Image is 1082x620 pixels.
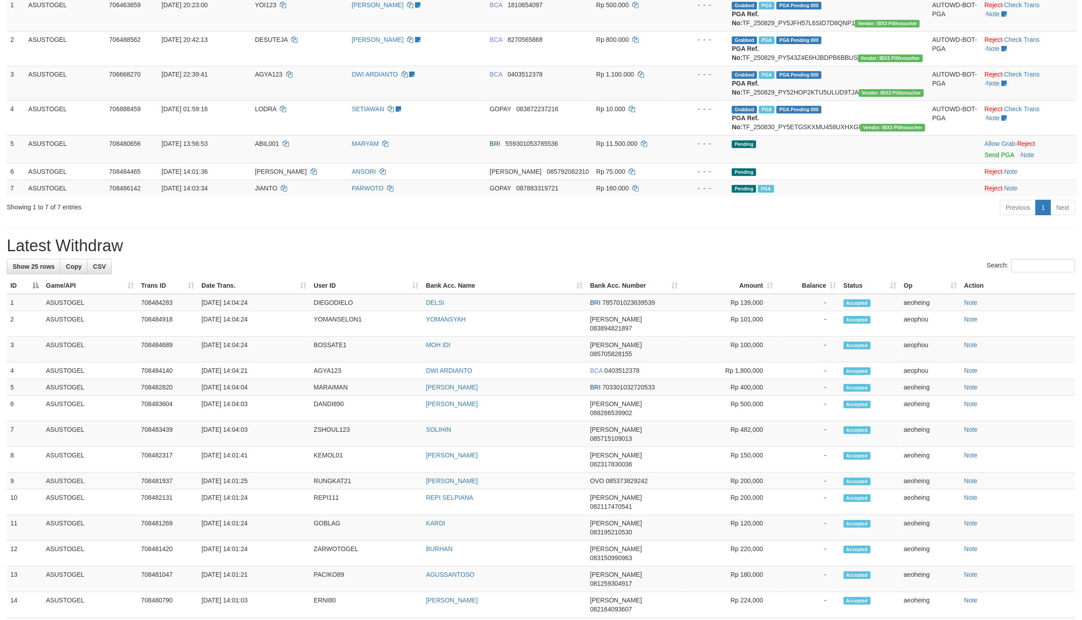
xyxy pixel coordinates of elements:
span: Accepted [844,384,871,392]
td: TF_250830_PY5ETGSKXMU458UXHXGI [728,100,929,135]
a: Reject [1017,140,1035,147]
td: aeoheing [900,396,961,421]
td: · [981,135,1077,163]
a: Check Trans [1004,36,1040,43]
span: Copy 8270565868 to clipboard [508,36,543,43]
th: Date Trans.: activate to sort column ascending [198,277,310,294]
td: [DATE] 14:04:24 [198,337,310,362]
td: ASUSTOGEL [42,396,137,421]
td: - [777,447,840,473]
td: RUNGKAT21 [310,473,422,489]
td: · [981,163,1077,180]
a: MOH IDI [426,341,450,348]
td: 3 [7,337,42,362]
span: PGA Pending [776,106,822,113]
span: Copy 085705828155 to clipboard [590,350,632,358]
input: Search: [1011,259,1075,272]
a: Note [964,452,978,459]
a: ANSORI [352,168,376,175]
a: Reject [985,185,1003,192]
span: Show 25 rows [13,263,55,270]
a: CSV [87,259,112,274]
td: 708484689 [137,337,198,362]
td: Rp 150,000 [682,447,777,473]
a: DWI ARDIANTO [352,71,398,78]
div: - - - [677,139,725,148]
td: [DATE] 14:04:04 [198,379,310,396]
td: ASUSTOGEL [25,180,105,196]
span: Copy 085792082310 to clipboard [547,168,589,175]
td: - [777,421,840,447]
td: aeoheing [900,473,961,489]
a: Check Trans [1004,71,1040,78]
a: [PERSON_NAME] [426,384,478,391]
span: Accepted [844,299,871,307]
span: PGA Pending [776,2,822,9]
span: [PERSON_NAME] [590,494,642,501]
td: Rp 100,000 [682,337,777,362]
td: 4 [7,362,42,379]
td: 2 [7,31,25,66]
span: OVO [590,477,604,484]
th: Bank Acc. Number: activate to sort column ascending [586,277,681,294]
td: 5 [7,379,42,396]
a: YOMANSYAH [426,316,466,323]
td: AUTOWD-BOT-PGA [929,66,981,100]
div: - - - [677,104,725,113]
a: Note [964,316,978,323]
span: BRI [490,140,500,147]
span: · [985,140,1017,147]
td: 708483604 [137,396,198,421]
th: Bank Acc. Name: activate to sort column ascending [422,277,586,294]
td: Rp 120,000 [682,515,777,541]
a: Reject [985,71,1003,78]
span: [PERSON_NAME] [590,316,642,323]
td: ASUSTOGEL [25,135,105,163]
td: - [777,489,840,515]
div: Showing 1 to 7 of 7 entries [7,199,444,212]
span: Copy 559301053785536 to clipboard [506,140,558,147]
span: Copy 083872237216 to clipboard [516,105,558,113]
a: Note [964,384,978,391]
td: ASUSTOGEL [25,100,105,135]
a: Note [964,494,978,501]
a: Note [964,597,978,604]
span: BRI [590,299,600,306]
td: [DATE] 14:04:03 [198,396,310,421]
span: Marked by aeoafif [759,36,775,44]
span: Copy [66,263,82,270]
span: Vendor URL: https://payment5.1velocity.biz [858,54,923,62]
td: 708483439 [137,421,198,447]
span: [PERSON_NAME] [590,452,642,459]
span: BCA [490,36,502,43]
a: PARWOTO [352,185,384,192]
span: Copy 785701023639539 to clipboard [603,299,655,306]
td: - [777,362,840,379]
span: Accepted [844,494,871,502]
td: Rp 101,000 [682,311,777,337]
td: AUTOWD-BOT-PGA [929,100,981,135]
a: Note [1004,185,1018,192]
td: YOMANSELON1 [310,311,422,337]
span: Copy 083894821897 to clipboard [590,325,632,332]
td: AGYA123 [310,362,422,379]
span: Marked by aeophou [758,185,774,193]
span: BRI [590,384,600,391]
a: [PERSON_NAME] [426,452,478,459]
span: Accepted [844,342,871,349]
span: AGYA123 [255,71,283,78]
span: DESUTEJA [255,36,288,43]
span: Vendor URL: https://payment5.1velocity.biz [860,124,925,131]
span: 708480656 [109,140,141,147]
td: aeoheing [900,421,961,447]
a: Reject [985,105,1003,113]
a: Note [1021,151,1035,158]
a: Copy [60,259,87,274]
td: REPI111 [310,489,422,515]
div: - - - [677,35,725,44]
span: Vendor URL: https://payment5.1velocity.biz [859,89,924,97]
td: Rp 400,000 [682,379,777,396]
th: ID: activate to sort column descending [7,277,42,294]
td: 7 [7,180,25,196]
a: KARDI [426,520,445,527]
